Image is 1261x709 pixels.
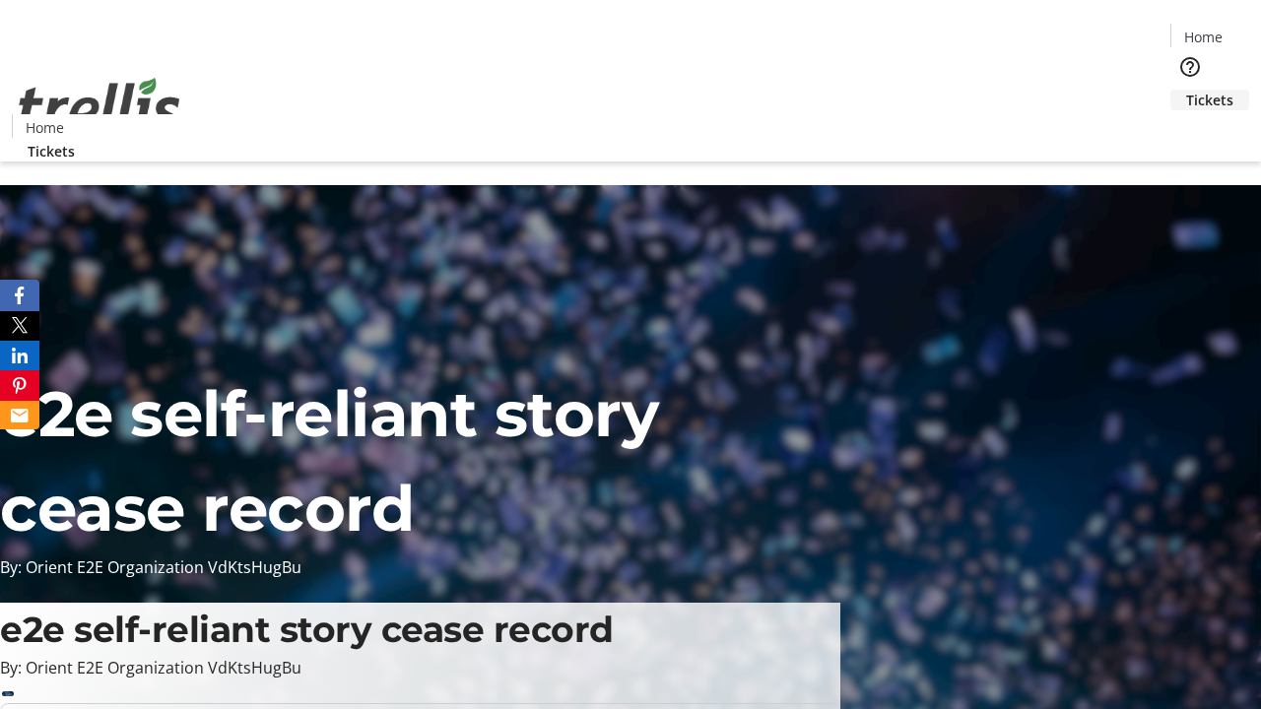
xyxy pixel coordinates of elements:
a: Tickets [12,141,91,161]
a: Tickets [1170,90,1249,110]
span: Tickets [28,141,75,161]
button: Help [1170,47,1210,87]
a: Home [13,117,76,138]
span: Home [26,117,64,138]
img: Orient E2E Organization VdKtsHugBu's Logo [12,56,187,155]
button: Cart [1170,110,1210,150]
a: Home [1171,27,1234,47]
span: Home [1184,27,1223,47]
span: Tickets [1186,90,1233,110]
